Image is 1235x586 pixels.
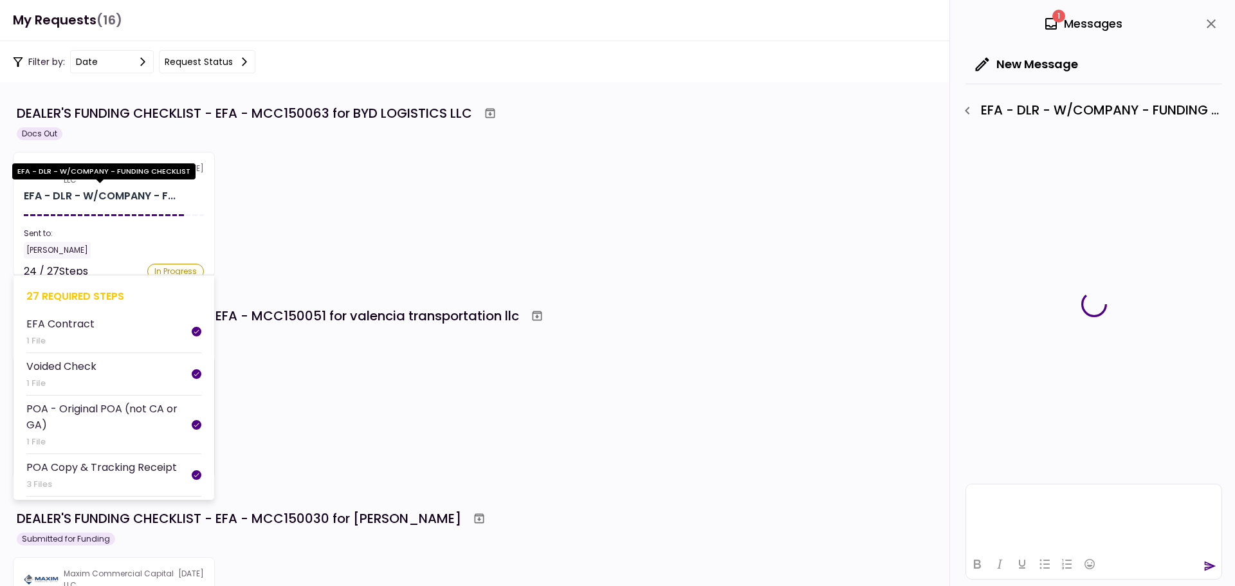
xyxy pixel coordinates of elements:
[17,533,115,545] div: Submitted for Funding
[24,242,91,259] div: [PERSON_NAME]
[26,435,192,448] div: 1 File
[17,509,461,528] div: DEALER'S FUNDING CHECKLIST - EFA - MCC150030 for [PERSON_NAME]
[159,50,255,73] button: Request status
[96,7,122,33] span: (16)
[1052,10,1065,23] span: 1
[26,401,192,433] div: POA - Original POA (not CA or GA)
[479,102,502,125] button: Archive workflow
[989,555,1011,573] button: Italic
[966,484,1221,549] iframe: Rich Text Area
[468,507,491,530] button: Archive workflow
[526,304,549,327] button: Archive workflow
[12,163,196,179] div: EFA - DLR - W/COMPANY - FUNDING CHECKLIST
[17,104,472,123] div: DEALER'S FUNDING CHECKLIST - EFA - MCC150063 for BYD LOGISTICS LLC
[26,459,177,475] div: POA Copy & Tracking Receipt
[1034,555,1056,573] button: Bullet list
[13,50,255,73] div: Filter by:
[147,264,204,279] div: In Progress
[956,100,1222,122] div: EFA - DLR - W/COMPANY - FUNDING CHECKLIST - Proof of Down Payment 1
[24,264,88,279] div: 24 / 27 Steps
[24,228,204,239] div: Sent to:
[965,48,1088,81] button: New Message
[13,7,122,33] h1: My Requests
[26,478,177,491] div: 3 Files
[1056,555,1078,573] button: Numbered list
[17,306,519,325] div: DEALER'S FUNDING CHECKLIST - EFA - MCC150051 for valencia transportation llc
[26,358,96,374] div: Voided Check
[26,316,95,332] div: EFA Contract
[17,127,62,140] div: Docs Out
[26,288,201,304] div: 27 required steps
[70,50,154,73] button: date
[26,377,96,390] div: 1 File
[1203,560,1216,572] button: send
[24,163,204,186] div: [DATE]
[76,55,98,69] div: date
[1079,555,1101,573] button: Emojis
[24,188,176,204] div: EFA - DLR - W/COMPANY - FUNDING CHECKLIST
[26,334,95,347] div: 1 File
[1011,555,1033,573] button: Underline
[64,163,178,186] div: Maxim Commercial Capital LLC
[1043,14,1122,33] div: Messages
[1200,13,1222,35] button: close
[24,574,59,585] img: Partner logo
[966,555,988,573] button: Bold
